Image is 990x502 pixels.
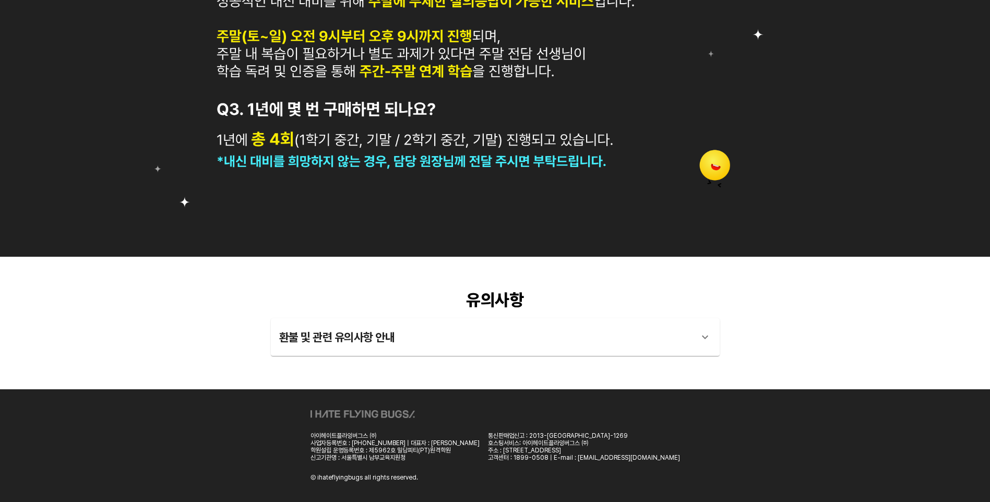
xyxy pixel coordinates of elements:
[488,432,680,439] div: 통신판매업신고 : 2013-[GEOGRAPHIC_DATA]-1269
[271,290,720,310] div: 유의사항
[271,318,720,356] div: 환불 및 관련 유의사항 안내
[311,447,480,454] div: 학원설립 운영등록번호 : 제5962호 밀당피티(PT)원격학원
[488,447,680,454] div: 주소 : [STREET_ADDRESS]
[311,410,415,418] img: ihateflyingbugs
[488,454,680,461] div: 고객센터 : 1899-0508 | E-mail : [EMAIL_ADDRESS][DOMAIN_NAME]
[311,432,480,439] div: 아이헤이트플라잉버그스 ㈜
[311,454,480,461] div: 신고기관명 : 서울특별시 남부교육지원청
[279,325,693,350] div: 환불 및 관련 유의사항 안내
[311,439,480,447] div: 사업자등록번호 : [PHONE_NUMBER] | 대표자 : [PERSON_NAME]
[488,439,680,447] div: 호스팅서비스: 아이헤이트플라잉버그스 ㈜
[311,474,418,481] div: Ⓒ ihateflyingbugs all rights reserved.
